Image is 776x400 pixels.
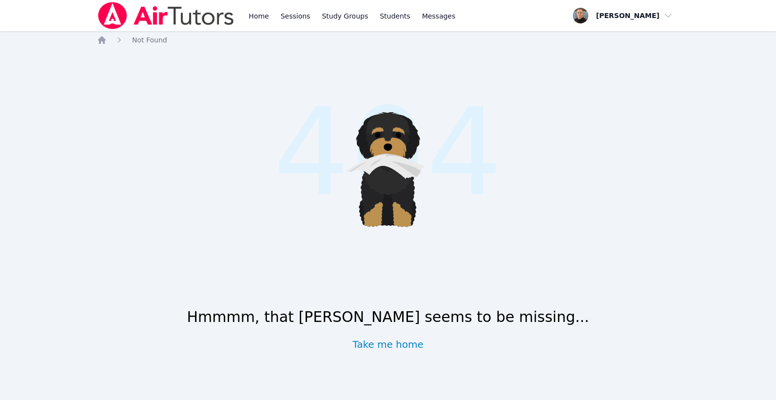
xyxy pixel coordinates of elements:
img: Air Tutors [97,2,235,29]
span: 404 [273,62,503,242]
a: Take me home [352,338,424,351]
nav: Breadcrumb [97,35,679,45]
a: Not Found [132,35,167,45]
h1: Hmmmm, that [PERSON_NAME] seems to be missing... [187,308,589,326]
span: Not Found [132,36,167,44]
span: Messages [422,11,456,21]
